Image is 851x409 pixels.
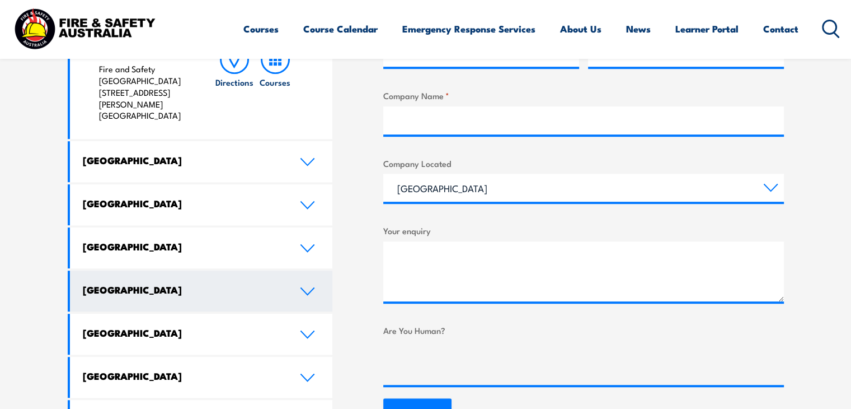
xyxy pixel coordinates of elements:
a: Contact [763,14,798,44]
h4: [GEOGRAPHIC_DATA] [83,370,283,382]
a: [GEOGRAPHIC_DATA] [70,357,333,398]
a: Emergency Response Services [402,14,535,44]
h6: Courses [260,76,290,88]
a: [GEOGRAPHIC_DATA] [70,184,333,225]
a: Directions [214,45,255,122]
iframe: reCAPTCHA [383,341,553,385]
h4: [GEOGRAPHIC_DATA] [83,154,283,166]
p: Fire and Safety [GEOGRAPHIC_DATA] [STREET_ADDRESS][PERSON_NAME] [GEOGRAPHIC_DATA] [99,63,192,122]
h4: [GEOGRAPHIC_DATA] [83,197,283,210]
a: Course Calendar [303,14,378,44]
label: Are You Human? [383,324,784,337]
label: Company Name [383,89,784,102]
a: [GEOGRAPHIC_DATA] [70,314,333,355]
a: [GEOGRAPHIC_DATA] [70,141,333,182]
a: [GEOGRAPHIC_DATA] [70,227,333,268]
a: Courses [243,14,279,44]
label: Your enquiry [383,224,784,237]
h4: [GEOGRAPHIC_DATA] [83,283,283,296]
a: Learner Portal [675,14,739,44]
a: Courses [255,45,295,122]
h4: [GEOGRAPHIC_DATA] [83,240,283,253]
h6: Directions [215,76,253,88]
a: News [626,14,651,44]
a: About Us [560,14,601,44]
label: Company Located [383,157,784,170]
a: [GEOGRAPHIC_DATA] [70,271,333,312]
h4: [GEOGRAPHIC_DATA] [83,327,283,339]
